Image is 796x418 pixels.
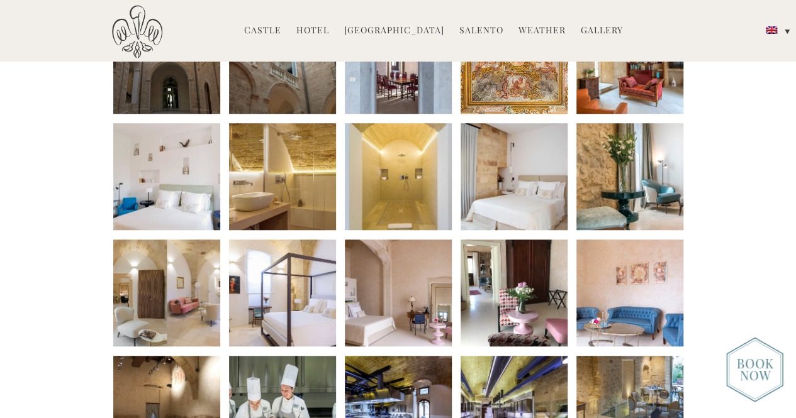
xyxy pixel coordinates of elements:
a: Gallery [581,24,623,38]
img: new-booknow.png [726,337,783,402]
a: [GEOGRAPHIC_DATA] [344,24,444,38]
a: Weather [519,24,566,38]
a: Salento [459,24,503,38]
img: Castello di Ugento [112,5,162,58]
img: English [766,26,777,34]
a: Hotel [296,24,329,38]
a: Castle [244,24,281,38]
